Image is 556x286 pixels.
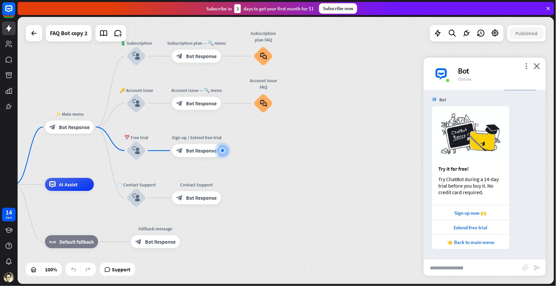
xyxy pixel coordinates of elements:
[112,264,130,275] span: Support
[5,3,25,22] button: Open LiveChat chat widget
[234,4,241,13] div: 3
[132,147,140,155] i: block_user_input
[435,224,506,231] div: Extend free trial
[534,63,540,69] i: close
[145,239,176,245] span: Bot Response
[249,78,278,91] div: Account issue FAQ
[510,27,544,39] button: Published
[40,111,99,117] div: ✨ Main menu
[186,53,217,60] span: Bot Response
[117,182,156,188] div: 📨 Contact Support
[260,53,267,60] i: block_faq
[439,176,503,195] div: Try ChatBot during a 14-day trial before you buy it. No credit card required.
[2,208,16,222] a: 14 days
[176,100,183,107] i: block_bot_response
[49,239,56,245] i: block_fallback
[49,124,56,130] i: block_bot_response
[260,100,267,107] i: block_faq
[59,239,94,245] span: Default fallback
[206,4,314,13] div: Subscribe in days to get your first month for $1
[135,239,142,245] i: block_bot_response
[6,209,12,215] div: 14
[186,148,217,154] span: Bot Response
[249,30,278,43] div: Subscription plan FAQ
[132,52,140,60] i: block_user_input
[167,40,226,47] div: Subscription plan — 🔍 menu
[132,100,140,107] i: block_user_input
[186,100,217,107] span: Bot Response
[176,148,183,154] i: block_bot_response
[186,195,217,201] span: Bot Response
[167,135,226,141] div: Sign up / Extend free trial
[439,165,503,172] div: Try it for free!
[534,264,541,272] i: send
[522,264,529,271] i: block_attachment
[50,25,88,41] div: FAQ Bot copy 2
[440,97,446,103] span: Bot
[435,239,506,245] div: 👈 Back to main menu
[126,226,185,232] div: Fallback message
[176,53,183,60] i: block_bot_response
[458,76,538,82] div: Online
[59,181,78,188] span: AI Assist
[167,182,226,188] div: Contact Support
[6,215,12,220] div: days
[176,195,183,201] i: block_bot_response
[319,3,357,14] div: Subscribe now
[43,264,59,275] div: 100%
[132,194,140,202] i: block_user_input
[117,135,156,141] div: 📅 Free trial
[458,66,538,76] div: Bot
[435,210,506,216] div: Sign up now 🙌
[523,63,530,69] i: more_vert
[59,124,90,130] span: Bot Response
[117,40,156,47] div: 💲 Subscription
[167,87,226,94] div: Account issue — 🔍 menu
[117,87,156,94] div: 🔑 Account issue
